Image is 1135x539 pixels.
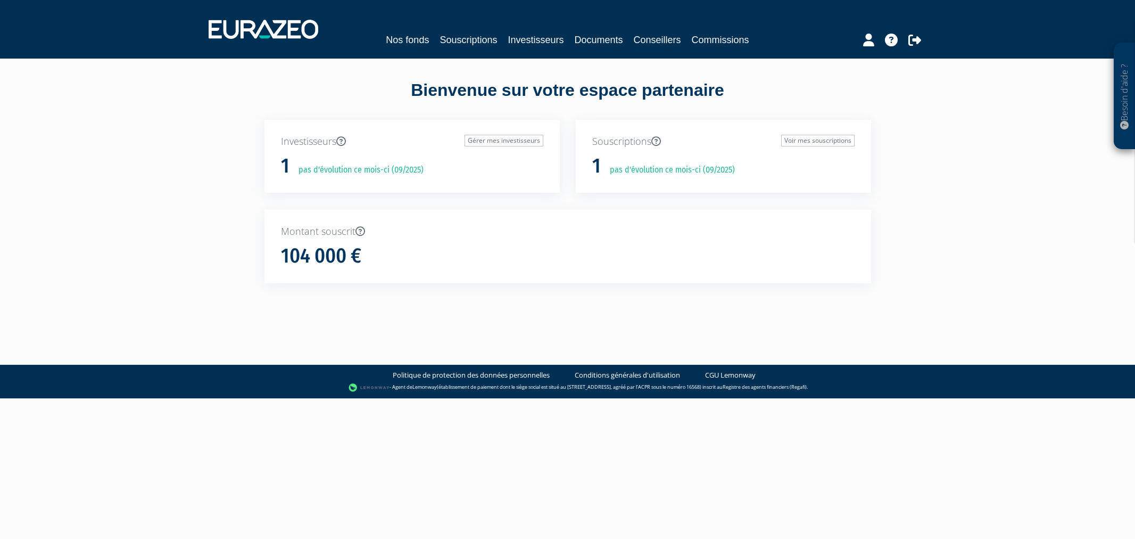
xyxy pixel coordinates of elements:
img: 1732889491-logotype_eurazeo_blanc_rvb.png [209,20,318,39]
p: pas d'évolution ce mois-ci (09/2025) [602,164,735,176]
a: Souscriptions [440,32,497,47]
a: Conseillers [634,32,681,47]
p: pas d'évolution ce mois-ci (09/2025) [291,164,424,176]
h1: 1 [281,155,289,177]
a: Registre des agents financiers (Regafi) [723,383,807,390]
p: Besoin d'aide ? [1119,48,1131,144]
a: Voir mes souscriptions [781,135,855,146]
a: CGU Lemonway [705,370,756,380]
a: Nos fonds [386,32,429,47]
div: - Agent de (établissement de paiement dont le siège social est situé au [STREET_ADDRESS], agréé p... [11,382,1124,393]
a: Documents [575,32,623,47]
a: Conditions générales d'utilisation [575,370,680,380]
div: Bienvenue sur votre espace partenaire [256,78,879,120]
h1: 104 000 € [281,245,361,267]
h1: 1 [592,155,601,177]
a: Investisseurs [508,32,564,47]
a: Politique de protection des données personnelles [393,370,550,380]
img: logo-lemonway.png [349,382,390,393]
p: Montant souscrit [281,225,855,239]
a: Commissions [692,32,749,47]
a: Lemonway [412,383,437,390]
a: Gérer mes investisseurs [465,135,543,146]
p: Souscriptions [592,135,855,149]
p: Investisseurs [281,135,543,149]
